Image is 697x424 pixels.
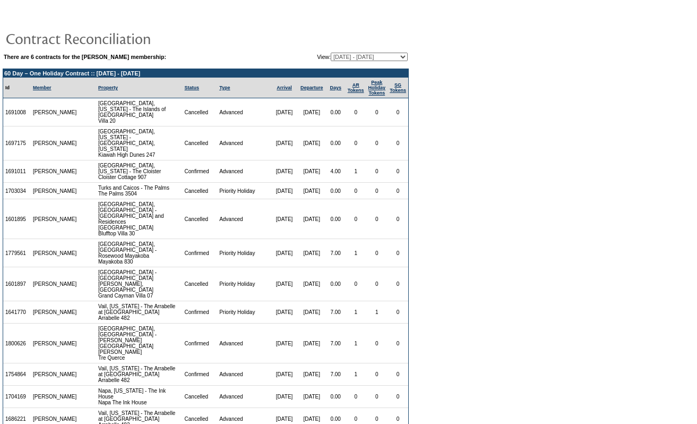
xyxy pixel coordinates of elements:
[183,239,218,267] td: Confirmed
[366,363,388,386] td: 0
[3,199,31,239] td: 1601895
[183,301,218,324] td: Confirmed
[31,301,79,324] td: [PERSON_NAME]
[3,239,31,267] td: 1779561
[217,126,271,160] td: Advanced
[388,183,408,199] td: 0
[346,324,366,363] td: 1
[31,98,79,126] td: [PERSON_NAME]
[31,199,79,239] td: [PERSON_NAME]
[33,85,51,90] a: Member
[298,160,326,183] td: [DATE]
[298,301,326,324] td: [DATE]
[346,183,366,199] td: 0
[366,199,388,239] td: 0
[271,301,297,324] td: [DATE]
[96,183,183,199] td: Turks and Caicos - The Palms The Palms 3504
[388,324,408,363] td: 0
[183,199,218,239] td: Cancelled
[366,301,388,324] td: 1
[388,386,408,408] td: 0
[298,98,326,126] td: [DATE]
[298,324,326,363] td: [DATE]
[31,239,79,267] td: [PERSON_NAME]
[277,85,292,90] a: Arrival
[96,267,183,301] td: [GEOGRAPHIC_DATA] - [GEOGRAPHIC_DATA][PERSON_NAME], [GEOGRAPHIC_DATA] Grand Cayman Villa 07
[366,239,388,267] td: 0
[185,85,200,90] a: Status
[298,239,326,267] td: [DATE]
[271,386,297,408] td: [DATE]
[217,324,271,363] td: Advanced
[96,199,183,239] td: [GEOGRAPHIC_DATA], [GEOGRAPHIC_DATA] - [GEOGRAPHIC_DATA] and Residences [GEOGRAPHIC_DATA] Bluffto...
[271,183,297,199] td: [DATE]
[346,363,366,386] td: 1
[271,126,297,160] td: [DATE]
[217,160,271,183] td: Advanced
[183,267,218,301] td: Cancelled
[366,160,388,183] td: 0
[326,199,346,239] td: 0.00
[183,363,218,386] td: Confirmed
[31,386,79,408] td: [PERSON_NAME]
[96,324,183,363] td: [GEOGRAPHIC_DATA], [GEOGRAPHIC_DATA] - [PERSON_NAME][GEOGRAPHIC_DATA][PERSON_NAME] Tre Querce
[271,199,297,239] td: [DATE]
[217,267,271,301] td: Priority Holiday
[388,363,408,386] td: 0
[217,239,271,267] td: Priority Holiday
[4,54,166,60] b: There are 6 contracts for the [PERSON_NAME] membership:
[271,324,297,363] td: [DATE]
[217,199,271,239] td: Advanced
[326,126,346,160] td: 0.00
[298,126,326,160] td: [DATE]
[183,160,218,183] td: Confirmed
[3,78,31,98] td: Id
[326,324,346,363] td: 7.00
[326,301,346,324] td: 7.00
[217,363,271,386] td: Advanced
[366,267,388,301] td: 0
[346,160,366,183] td: 1
[219,85,230,90] a: Type
[388,199,408,239] td: 0
[217,98,271,126] td: Advanced
[271,363,297,386] td: [DATE]
[31,324,79,363] td: [PERSON_NAME]
[31,363,79,386] td: [PERSON_NAME]
[388,267,408,301] td: 0
[326,386,346,408] td: 0.00
[326,363,346,386] td: 7.00
[346,98,366,126] td: 0
[298,199,326,239] td: [DATE]
[326,183,346,199] td: 0.00
[3,324,31,363] td: 1800626
[3,126,31,160] td: 1697175
[298,386,326,408] td: [DATE]
[368,80,386,96] a: Peak HolidayTokens
[271,239,297,267] td: [DATE]
[388,239,408,267] td: 0
[346,199,366,239] td: 0
[217,183,271,199] td: Priority Holiday
[330,85,341,90] a: Days
[366,126,388,160] td: 0
[96,160,183,183] td: [GEOGRAPHIC_DATA], [US_STATE] - The Cloister Cloister Cottage 907
[3,301,31,324] td: 1641770
[298,267,326,301] td: [DATE]
[31,183,79,199] td: [PERSON_NAME]
[271,160,297,183] td: [DATE]
[5,28,218,49] img: pgTtlContractReconciliation.gif
[326,160,346,183] td: 4.00
[3,267,31,301] td: 1601897
[388,160,408,183] td: 0
[183,324,218,363] td: Confirmed
[31,160,79,183] td: [PERSON_NAME]
[326,239,346,267] td: 7.00
[346,239,366,267] td: 1
[98,85,118,90] a: Property
[271,98,297,126] td: [DATE]
[346,126,366,160] td: 0
[300,85,323,90] a: Departure
[366,183,388,199] td: 0
[183,386,218,408] td: Cancelled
